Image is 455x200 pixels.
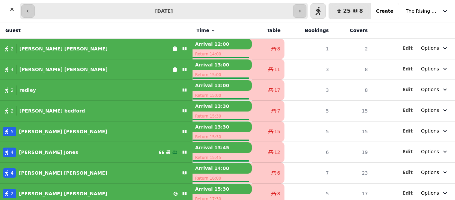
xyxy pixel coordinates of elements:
[193,59,252,70] p: Arrival 13:00
[371,3,399,19] button: Create
[333,39,372,59] td: 2
[274,149,280,156] span: 12
[11,170,14,176] span: 4
[333,142,372,163] td: 19
[19,190,107,197] p: [PERSON_NAME] [PERSON_NAME]
[359,8,363,14] span: 8
[277,190,280,197] span: 8
[402,66,413,71] span: Edit
[11,87,14,93] span: 2
[333,22,372,39] th: Covers
[417,42,452,54] button: Options
[193,163,252,174] p: Arrival 14:00
[193,122,252,132] p: Arrival 13:30
[343,8,350,14] span: 25
[284,59,333,80] td: 3
[11,149,14,156] span: 4
[402,5,452,17] button: The Rising Sun
[11,108,14,114] span: 2
[402,129,413,133] span: Edit
[193,132,252,142] p: Return 15:30
[252,22,285,39] th: Table
[417,83,452,95] button: Options
[333,101,372,121] td: 15
[417,146,452,158] button: Options
[277,170,280,176] span: 6
[402,148,413,155] button: Edit
[19,66,108,73] p: [PERSON_NAME] [PERSON_NAME]
[11,190,14,197] span: 2
[284,80,333,101] td: 3
[197,27,209,34] span: Time
[193,91,252,100] p: Return 15:00
[193,142,252,153] p: Arrival 13:45
[193,112,252,121] p: Return 15:30
[11,128,14,135] span: 5
[19,108,85,114] p: [PERSON_NAME] bedford
[376,9,393,13] span: Create
[402,169,413,176] button: Edit
[19,149,78,156] p: [PERSON_NAME] Jones
[19,170,107,176] p: [PERSON_NAME] [PERSON_NAME]
[333,59,372,80] td: 8
[19,87,36,93] p: redley
[421,107,439,114] span: Options
[197,27,216,34] button: Time
[193,70,252,79] p: Return 15:00
[402,191,413,195] span: Edit
[417,166,452,178] button: Options
[284,39,333,59] td: 1
[421,128,439,134] span: Options
[417,104,452,116] button: Options
[284,142,333,163] td: 6
[402,46,413,50] span: Edit
[421,45,439,51] span: Options
[402,190,413,196] button: Edit
[421,148,439,155] span: Options
[19,45,108,52] p: [PERSON_NAME] [PERSON_NAME]
[11,45,14,52] span: 2
[333,163,372,183] td: 23
[329,3,371,19] button: 258
[417,125,452,137] button: Options
[421,86,439,93] span: Options
[284,22,333,39] th: Bookings
[417,63,452,75] button: Options
[333,80,372,101] td: 8
[193,49,252,59] p: Return 14:00
[284,101,333,121] td: 5
[193,80,252,91] p: Arrival 13:00
[402,170,413,175] span: Edit
[274,128,280,135] span: 15
[402,128,413,134] button: Edit
[193,153,252,162] p: Return 15:45
[402,45,413,51] button: Edit
[19,128,107,135] p: [PERSON_NAME] [PERSON_NAME]
[402,65,413,72] button: Edit
[402,149,413,154] span: Edit
[402,87,413,92] span: Edit
[421,190,439,196] span: Options
[277,45,280,52] span: 8
[193,174,252,183] p: Return 16:00
[402,108,413,113] span: Edit
[402,86,413,93] button: Edit
[421,169,439,176] span: Options
[284,163,333,183] td: 7
[277,108,280,114] span: 7
[417,187,452,199] button: Options
[333,121,372,142] td: 15
[284,121,333,142] td: 5
[421,65,439,72] span: Options
[193,184,252,194] p: Arrival 15:30
[11,66,14,73] span: 4
[274,87,280,93] span: 17
[402,107,413,114] button: Edit
[406,8,439,14] span: The Rising Sun
[274,66,280,73] span: 11
[193,101,252,112] p: Arrival 13:30
[193,39,252,49] p: Arrival 12:00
